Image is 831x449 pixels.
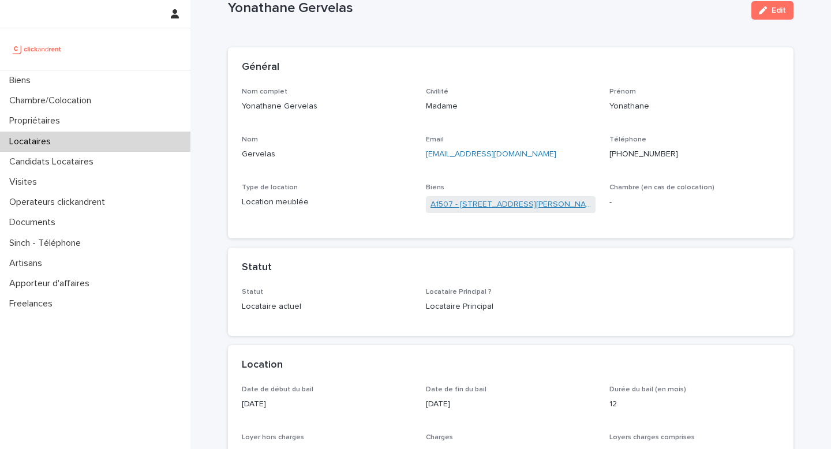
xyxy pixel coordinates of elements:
span: Email [426,136,444,143]
span: Charges [426,434,453,441]
p: Apporteur d'affaires [5,278,99,289]
h2: Location [242,359,283,372]
p: Biens [5,75,40,86]
span: Locataire Principal ? [426,289,492,295]
span: Durée du bail (en mois) [609,386,686,393]
span: Date de début du bail [242,386,313,393]
h2: Statut [242,261,272,274]
button: Edit [751,1,793,20]
p: Sinch - Téléphone [5,238,90,249]
a: [EMAIL_ADDRESS][DOMAIN_NAME] [426,150,556,158]
p: [DATE] [426,398,596,410]
p: - [609,196,780,208]
p: Locataire Principal [426,301,596,313]
p: Location meublée [242,196,412,208]
p: Operateurs clickandrent [5,197,114,208]
span: Loyers charges comprises [609,434,695,441]
p: Madame [426,100,596,113]
span: Nom [242,136,258,143]
p: Chambre/Colocation [5,95,100,106]
p: 12 [609,398,780,410]
h2: Général [242,61,279,74]
ringoverc2c-84e06f14122c: Call with Ringover [609,150,678,158]
span: Statut [242,289,263,295]
span: Type de location [242,184,298,191]
span: Prénom [609,88,636,95]
p: [DATE] [242,398,412,410]
span: Biens [426,184,444,191]
a: A1507 - [STREET_ADDRESS][PERSON_NAME] [431,199,592,211]
p: Visites [5,177,46,188]
span: Nom complet [242,88,287,95]
p: Yonathane [609,100,780,113]
p: Gervelas [242,148,412,160]
ringoverc2c-number-84e06f14122c: [PHONE_NUMBER] [609,150,678,158]
span: Téléphone [609,136,646,143]
p: Freelances [5,298,62,309]
span: Civilité [426,88,448,95]
p: Propriétaires [5,115,69,126]
p: Locataire actuel [242,301,412,313]
p: Artisans [5,258,51,269]
span: Date de fin du bail [426,386,486,393]
span: Edit [772,6,786,14]
p: Documents [5,217,65,228]
p: Locataires [5,136,60,147]
span: Chambre (en cas de colocation) [609,184,714,191]
img: UCB0brd3T0yccxBKYDjQ [9,38,65,61]
p: Candidats Locataires [5,156,103,167]
p: Yonathane Gervelas [242,100,412,113]
span: Loyer hors charges [242,434,304,441]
